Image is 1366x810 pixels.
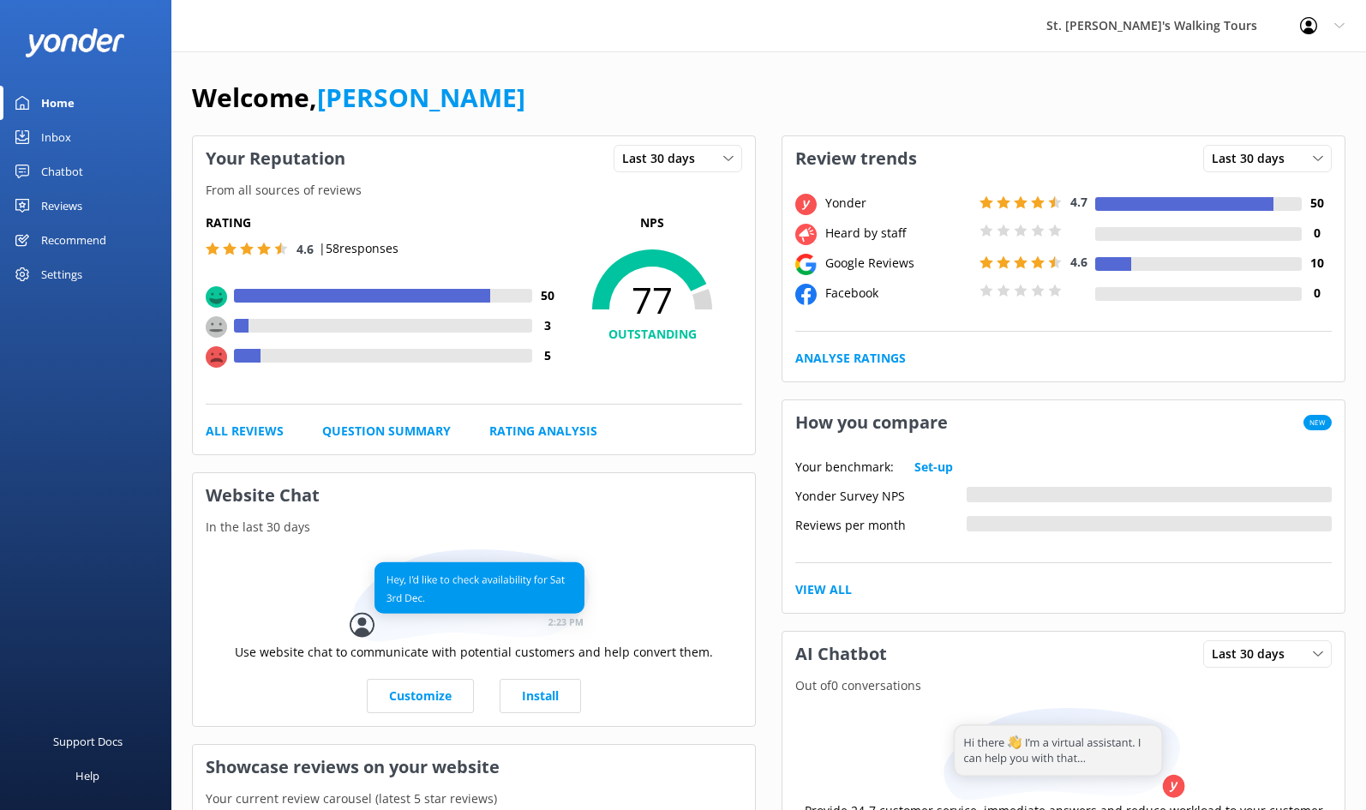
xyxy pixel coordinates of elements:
a: Customize [367,679,474,713]
span: New [1303,415,1332,430]
div: Help [75,759,99,793]
h3: Review trends [782,136,930,181]
a: Set-up [914,458,953,477]
div: Home [41,86,75,120]
div: Reviews [41,189,82,223]
span: 77 [562,279,742,321]
h3: AI Chatbot [782,632,900,676]
a: [PERSON_NAME] [317,80,525,115]
h5: Rating [206,213,562,232]
p: Out of 0 conversations [782,676,1345,695]
h1: Welcome, [192,77,525,118]
div: Recommend [41,223,106,257]
div: Yonder Survey NPS [795,487,967,502]
div: Chatbot [41,154,83,189]
img: assistant... [939,708,1188,801]
div: Facebook [821,284,975,303]
div: Inbox [41,120,71,154]
p: Your current review carousel (latest 5 star reviews) [193,789,755,808]
p: | 58 responses [319,239,398,258]
h4: OUTSTANDING [562,325,742,344]
p: In the last 30 days [193,518,755,537]
a: Question Summary [322,422,451,441]
img: yonder-white-logo.png [26,28,124,57]
h4: 50 [532,286,562,305]
a: All Reviews [206,422,284,441]
p: NPS [562,213,742,232]
div: Reviews per month [795,516,967,531]
h4: 0 [1302,224,1332,243]
h4: 5 [532,346,562,365]
div: Settings [41,257,82,291]
h4: 0 [1302,284,1332,303]
h3: How you compare [782,400,961,445]
div: Heard by staff [821,224,975,243]
a: Rating Analysis [489,422,597,441]
h3: Website Chat [193,473,755,518]
p: Your benchmark: [795,458,894,477]
a: View All [795,580,852,599]
span: 4.7 [1070,194,1087,210]
span: Last 30 days [622,149,705,168]
span: Last 30 days [1212,149,1295,168]
img: conversation... [350,549,598,643]
div: Support Docs [53,724,123,759]
h4: 3 [532,316,562,335]
div: Google Reviews [821,254,975,273]
h4: 10 [1302,254,1332,273]
p: Use website chat to communicate with potential customers and help convert them. [235,643,713,662]
span: 4.6 [297,241,314,257]
h4: 50 [1302,194,1332,213]
a: Install [500,679,581,713]
div: Yonder [821,194,975,213]
h3: Your Reputation [193,136,358,181]
span: Last 30 days [1212,645,1295,663]
h3: Showcase reviews on your website [193,745,755,789]
span: 4.6 [1070,254,1087,270]
p: From all sources of reviews [193,181,755,200]
a: Analyse Ratings [795,349,906,368]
